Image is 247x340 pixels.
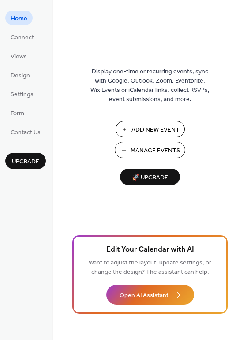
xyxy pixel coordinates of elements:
[5,87,39,101] a: Settings
[12,157,39,166] span: Upgrade
[11,109,24,118] span: Form
[115,142,185,158] button: Manage Events
[11,90,34,99] span: Settings
[11,52,27,61] span: Views
[131,146,180,155] span: Manage Events
[131,125,180,135] span: Add New Event
[11,14,27,23] span: Home
[5,30,39,44] a: Connect
[125,172,175,184] span: 🚀 Upgrade
[116,121,185,137] button: Add New Event
[106,285,194,305] button: Open AI Assistant
[5,125,46,139] a: Contact Us
[89,257,211,278] span: Want to adjust the layout, update settings, or change the design? The assistant can help.
[120,291,168,300] span: Open AI Assistant
[11,71,30,80] span: Design
[90,67,210,104] span: Display one-time or recurring events, sync with Google, Outlook, Zoom, Eventbrite, Wix Events or ...
[5,106,30,120] a: Form
[5,11,33,25] a: Home
[5,153,46,169] button: Upgrade
[5,49,32,63] a: Views
[11,33,34,42] span: Connect
[5,68,35,82] a: Design
[106,244,194,256] span: Edit Your Calendar with AI
[120,169,180,185] button: 🚀 Upgrade
[11,128,41,137] span: Contact Us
